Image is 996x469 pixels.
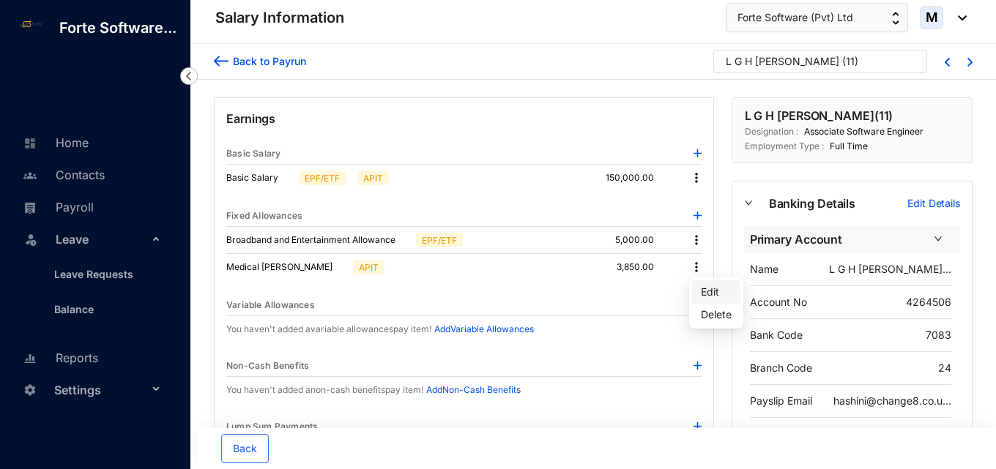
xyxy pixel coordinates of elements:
[694,422,702,430] img: plus-blue.82faced185f92b6205e0ad2e478a7993.svg
[23,201,37,214] img: payroll-unselected.b590312f920e76f0c668.svg
[938,361,951,374] span: 24
[19,135,89,150] a: Home
[798,124,923,139] p: Associate Software Engineer
[750,262,778,277] p: Name
[48,18,188,38] p: Forte Software...
[12,190,173,222] li: Payroll
[824,139,868,154] p: Full Time
[426,383,521,397] p: Add Non-Cash Benefits
[226,383,423,397] p: You haven't added a non-cash benefits pay item!
[833,394,951,407] span: hashini@change8.co.u...
[689,170,704,185] img: more.27664ee4a8faa814348e188645a3c1fc.svg
[434,322,534,337] p: Add Variable Allowances
[226,419,318,434] p: Lump Sum Payments
[19,350,98,365] a: Reports
[19,200,94,214] a: Payroll
[906,296,951,308] span: 4264506
[892,12,899,25] img: up-down-arrow.74152d26bf9780fbf563ca9c90304185.svg
[221,434,269,463] button: Back
[689,233,704,247] img: more.27664ee4a8faa814348e188645a3c1fc.svg
[363,171,383,184] p: APIT
[226,260,347,274] p: Medical [PERSON_NAME]
[233,441,257,456] span: Back
[967,58,973,67] img: chevron-right-blue.16c49ba0fe93ddb13f341d83a2dbca89.svg
[23,137,37,150] img: home-unselected.a29eae3204392db15eaf.svg
[23,352,37,365] img: report-unselected.e6a6b4230fc7da01f883.svg
[951,15,967,20] img: dropdown-black.8e83cc76930a90b1a4fdb6d089b7bf3a.svg
[226,170,293,185] p: Basic Salary
[15,18,48,30] img: log
[694,149,702,157] img: plus-blue.82faced185f92b6205e0ad2e478a7993.svg
[42,303,94,315] a: Balance
[750,394,812,408] p: Payslip Email
[606,170,677,185] p: 150,000.00
[56,225,148,254] span: Leave
[934,234,943,243] span: right
[945,58,950,67] img: chevron-left-blue.0fda5800d0a05439ff8ddef8047136d5.svg
[226,322,431,337] p: You haven't added a variable allowances pay item!
[23,232,38,247] img: leave-unselected.2934df6273408c3f84d9.svg
[926,329,951,341] span: 7083
[926,11,938,24] span: M
[23,383,37,397] img: settings-unselected.1febfda315e6e19643a1.svg
[228,53,306,69] div: Back to Payrun
[19,168,105,182] a: Contacts
[214,53,228,69] img: arrow-backward-blue.96c47016eac47e06211658234db6edf5.svg
[180,67,198,85] img: nav-icon-left.19a07721e4dec06a274f6d07517f07b7.svg
[617,260,677,274] p: 3,850.00
[615,233,677,247] p: 5,000.00
[769,195,908,213] span: Banking Details
[750,328,803,342] p: Bank Code
[694,361,702,369] img: plus-blue.82faced185f92b6205e0ad2e478a7993.svg
[226,209,302,223] p: Fixed Allowances
[12,158,173,190] li: Contacts
[750,230,925,249] span: Primary Account
[726,3,908,32] button: Forte Software (Pvt) Ltd
[745,124,798,139] p: Designation :
[226,110,702,143] p: Earnings
[54,375,148,405] span: Settings
[701,307,732,322] p: Delete
[907,196,960,211] p: Edit Details
[745,107,893,124] p: L G H [PERSON_NAME] ( 11 )
[215,7,344,28] p: Salary Information
[23,169,37,182] img: people-unselected.118708e94b43a90eceab.svg
[12,341,173,373] li: Reports
[689,260,704,274] img: more.27664ee4a8faa814348e188645a3c1fc.svg
[842,54,858,76] p: ( 11 )
[226,146,280,161] p: Basic Salary
[12,126,173,158] li: Home
[829,263,951,275] span: L G H [PERSON_NAME]...
[226,298,315,312] p: Variable Allowances
[226,359,309,373] p: Non-Cash Benefits
[701,284,732,300] span: Edit
[42,268,133,280] a: Leave Requests
[737,10,853,26] span: Forte Software (Pvt) Ltd
[694,211,702,220] img: plus-blue.82faced185f92b6205e0ad2e478a7993.svg
[750,361,812,375] p: Branch Code
[726,54,839,69] div: L G H [PERSON_NAME]
[750,295,807,309] p: Account No
[226,233,410,247] p: Broadband and Entertainment Allowance
[359,260,379,274] p: APIT
[422,233,457,247] p: EPF/ETF
[745,139,824,154] p: Employment Type :
[305,171,340,184] p: EPF/ETF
